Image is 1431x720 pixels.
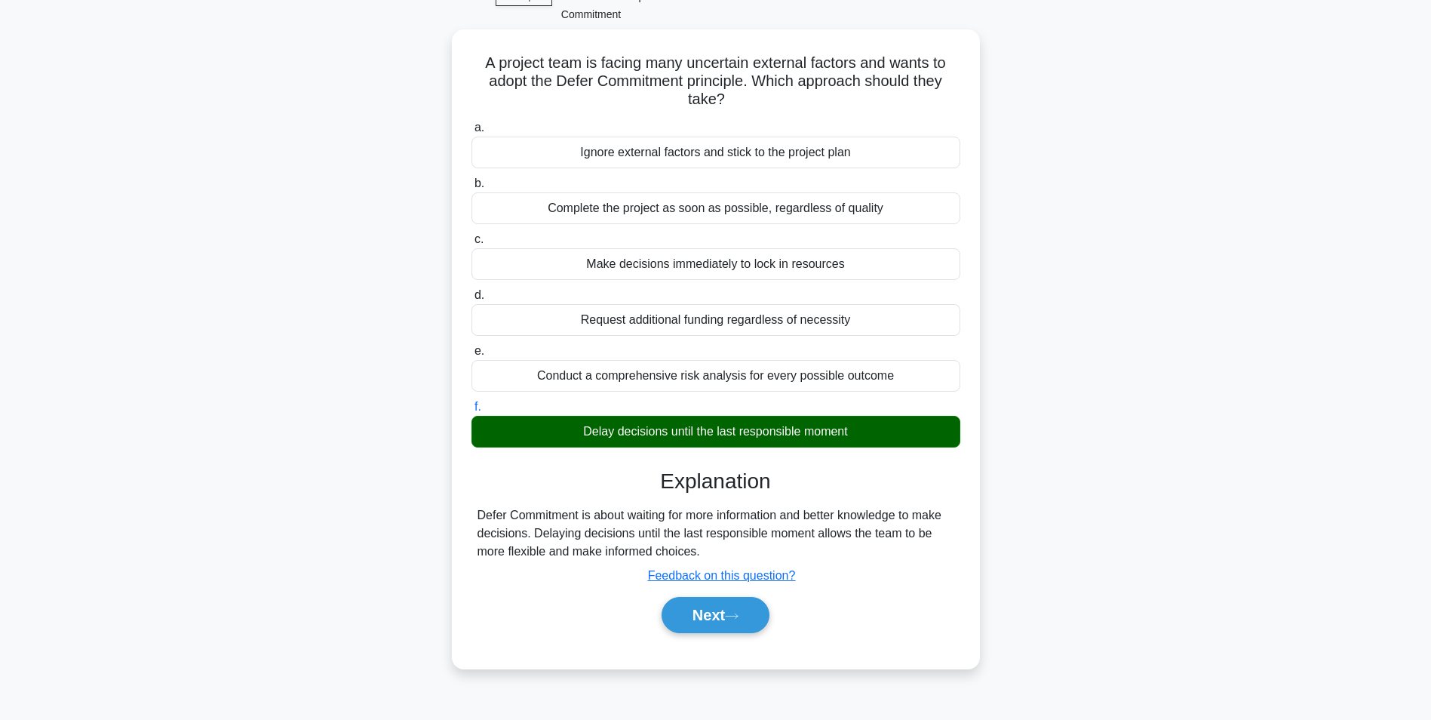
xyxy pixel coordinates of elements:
[474,232,484,245] span: c.
[471,360,960,392] div: Conduct a comprehensive risk analysis for every possible outcome
[474,177,484,189] span: b.
[471,248,960,280] div: Make decisions immediately to lock in resources
[474,121,484,134] span: a.
[648,569,796,582] a: Feedback on this question?
[474,344,484,357] span: e.
[471,416,960,448] div: Delay decisions until the last responsible moment
[474,400,481,413] span: f.
[470,54,962,109] h5: A project team is facing many uncertain external factors and wants to adopt the Defer Commitment ...
[471,192,960,224] div: Complete the project as soon as possible, regardless of quality
[478,506,954,561] div: Defer Commitment is about waiting for more information and better knowledge to make decisions. De...
[481,469,951,494] h3: Explanation
[662,597,769,633] button: Next
[474,288,484,301] span: d.
[471,137,960,168] div: Ignore external factors and stick to the project plan
[471,304,960,336] div: Request additional funding regardless of necessity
